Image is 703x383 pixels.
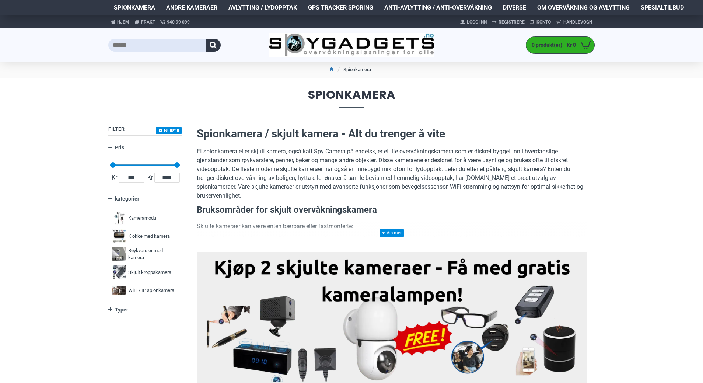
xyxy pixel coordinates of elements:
span: Kr [146,173,154,182]
span: Skjult kroppskamera [128,269,171,276]
span: Diverse [503,3,526,12]
span: Konto [536,19,551,25]
a: kategorier [108,192,182,205]
span: Frakt [141,19,155,25]
span: Handlevogn [563,19,592,25]
a: Frakt [132,15,158,28]
span: Hjem [117,19,129,25]
span: Om overvåkning og avlytting [537,3,630,12]
span: 940 99 099 [167,19,190,25]
span: Anti-avlytting / Anti-overvåkning [384,3,492,12]
span: Spionkamera [114,3,155,12]
a: Typer [108,303,182,316]
a: Konto [527,16,553,28]
img: WiFi / IP spionkamera [112,283,126,297]
span: WiFi / IP spionkamera [128,287,174,294]
h2: Spionkamera / skjult kamera - Alt du trenger å vite [197,126,587,142]
a: Pris [108,141,182,154]
p: Skjulte kameraer kan være enten bærbare eller fastmonterte: [197,222,587,231]
a: Hjem [108,15,132,28]
p: Et spionkamera eller skjult kamera, også kalt Spy Camera på engelsk, er et lite overvåkningskamer... [197,147,587,200]
span: Kr [110,173,119,182]
span: Filter [108,126,125,132]
span: Avlytting / Lydopptak [228,3,297,12]
img: Kameramodul [112,211,126,225]
strong: Bærbare spionkameraer: [211,235,279,242]
img: Klokke med kamera [112,229,126,243]
span: Kameramodul [128,215,157,222]
span: Registrere [499,19,525,25]
a: Handlevogn [553,16,595,28]
img: SpyGadgets.no [269,33,434,57]
img: Kjøp 2 skjulte kameraer – Få med gratis kameralampe! [202,256,582,382]
button: Nullstill [156,127,182,134]
img: Røykvarsler med kamera [112,247,126,261]
span: Røykvarsler med kamera [128,247,176,261]
span: Logg Inn [467,19,487,25]
span: Spesialtilbud [641,3,684,12]
img: Skjult kroppskamera [112,265,126,279]
span: Andre kameraer [166,3,217,12]
a: 0 produkt(er) - Kr 0 [526,37,594,53]
span: Klokke med kamera [128,233,170,240]
span: Spionkamera [108,89,595,108]
li: Disse kan tas med overalt og brukes til skjult filming i situasjoner der diskresjon er nødvendig ... [211,234,587,252]
span: 0 produkt(er) - Kr 0 [526,41,578,49]
a: Registrere [489,16,527,28]
span: GPS Tracker Sporing [308,3,373,12]
a: Logg Inn [458,16,489,28]
h3: Bruksområder for skjult overvåkningskamera [197,204,587,216]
